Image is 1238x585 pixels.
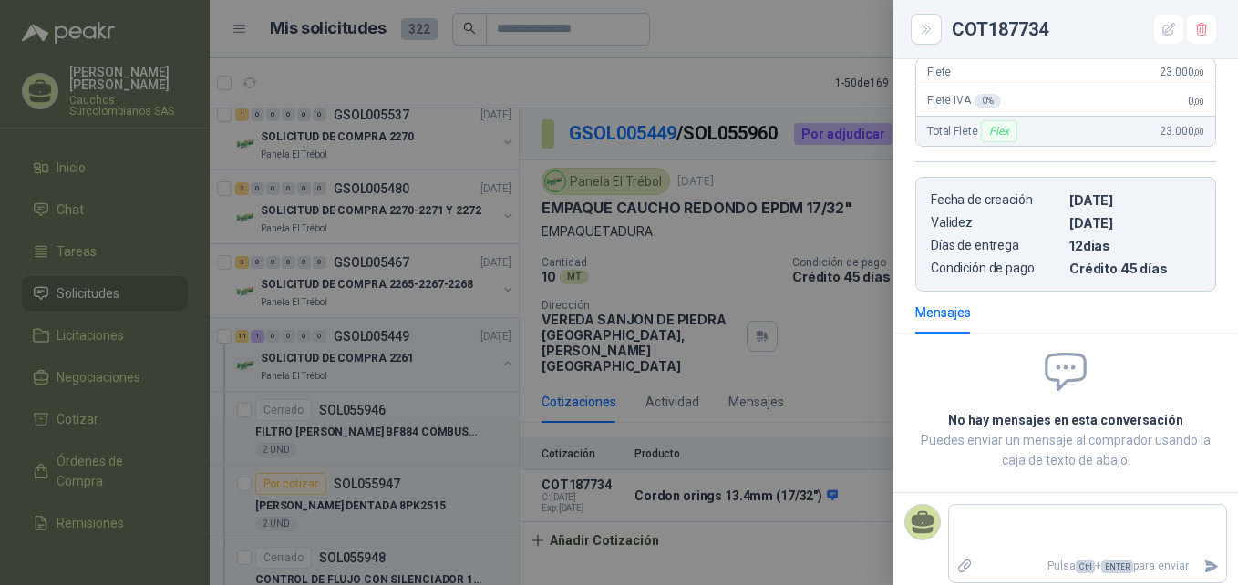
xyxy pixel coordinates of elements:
span: 0 [1188,95,1204,108]
p: [DATE] [1069,215,1201,231]
p: Días de entrega [931,238,1062,253]
p: Condición de pago [931,261,1062,276]
p: Puedes enviar un mensaje al comprador usando la caja de texto de abajo. [915,430,1216,470]
span: Flete IVA [927,94,1001,108]
span: ,00 [1193,127,1204,137]
div: COT187734 [952,15,1216,44]
div: Flex [981,120,1016,142]
p: Pulsa + para enviar [980,550,1197,582]
h2: No hay mensajes en esta conversación [915,410,1216,430]
span: Ctrl [1076,560,1095,573]
button: Close [915,18,937,40]
p: Validez [931,215,1062,231]
p: [DATE] [1069,192,1201,208]
p: 12 dias [1069,238,1201,253]
span: 23.000 [1160,66,1204,78]
button: Enviar [1196,550,1226,582]
p: Crédito 45 días [1069,261,1201,276]
p: Fecha de creación [931,192,1062,208]
label: Adjuntar archivos [949,550,980,582]
span: 23.000 [1160,125,1204,138]
span: Total Flete [927,120,1021,142]
span: ,00 [1193,67,1204,77]
div: 0 % [975,94,1001,108]
span: ,00 [1193,97,1204,107]
div: Mensajes [915,303,971,323]
span: ENTER [1101,560,1133,573]
span: Flete [927,66,951,78]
